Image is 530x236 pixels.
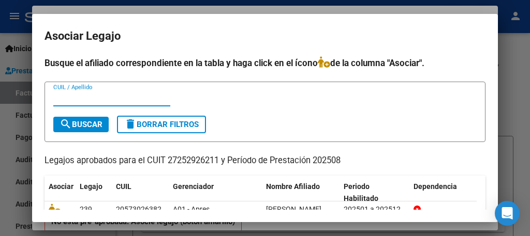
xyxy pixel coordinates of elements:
button: Borrar Filtros [117,116,206,133]
span: BENITEZ LUCAS AGUSTIN [266,205,321,213]
span: Asociar [49,182,73,191]
datatable-header-cell: Gerenciador [169,176,262,210]
span: Borrar Filtros [124,120,199,129]
span: Buscar [60,120,102,129]
mat-icon: delete [124,118,137,130]
datatable-header-cell: Legajo [76,176,112,210]
datatable-header-cell: Dependencia [409,176,487,210]
span: Nombre Afiliado [266,182,320,191]
span: 239 [80,205,92,213]
div: Open Intercom Messenger [495,201,520,226]
datatable-header-cell: Asociar [45,176,76,210]
span: Periodo Habilitado [344,182,378,202]
p: Legajos aprobados para el CUIT 27252926211 y Período de Prestación 202508 [45,154,485,167]
mat-icon: search [60,118,72,130]
span: CUIL [116,182,131,191]
datatable-header-cell: Periodo Habilitado [340,176,409,210]
datatable-header-cell: Nombre Afiliado [262,176,340,210]
button: Buscar [53,117,109,132]
span: Legajo [80,182,102,191]
span: Dependencia [414,182,457,191]
h4: Busque el afiliado correspondiente en la tabla y haga click en el ícono de la columna "Asociar". [45,56,485,70]
span: Gerenciador [173,182,214,191]
datatable-header-cell: CUIL [112,176,169,210]
span: A01 - Apres [173,205,210,213]
div: 202501 a 202512 [344,203,405,215]
div: 20573026382 [116,203,161,215]
h2: Asociar Legajo [45,26,485,46]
